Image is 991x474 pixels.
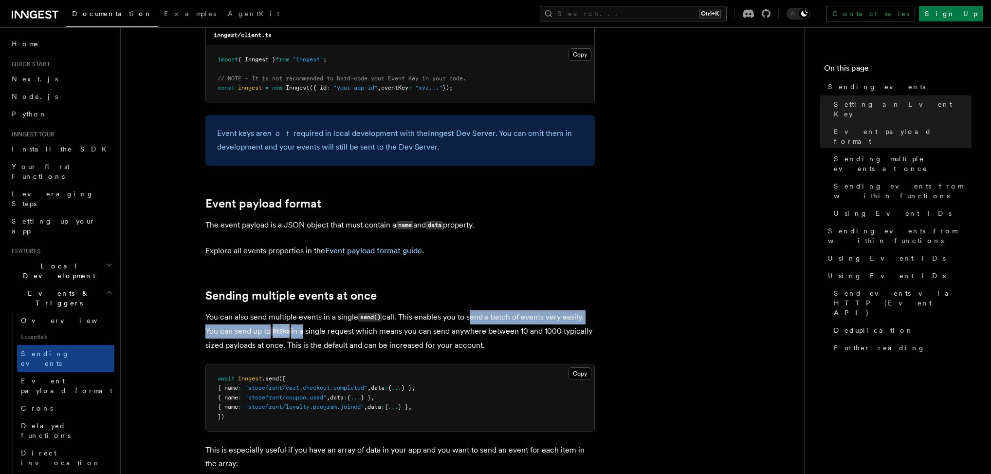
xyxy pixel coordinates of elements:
[8,247,40,255] span: Features
[8,284,114,312] button: Events & Triggers
[824,78,972,95] a: Sending events
[408,403,412,410] span: ,
[17,399,114,417] a: Crons
[12,190,94,208] span: Leveraging Steps
[826,6,915,21] a: Contact sales
[8,288,106,308] span: Events & Triggers
[364,403,367,410] span: ,
[442,84,453,91] span: });
[267,129,294,138] em: not
[540,6,727,21] button: Search...Ctrl+K
[275,56,289,63] span: from
[218,56,238,63] span: import
[388,403,398,410] span: ...
[830,150,972,177] a: Sending multiple events at once
[17,312,114,329] a: Overview
[824,267,972,284] a: Using Event IDs
[330,394,344,401] span: data
[8,88,114,105] a: Node.js
[381,403,385,410] span: :
[8,70,114,88] a: Next.js
[371,384,385,391] span: data
[350,394,361,401] span: ...
[218,84,235,91] span: const
[21,377,112,395] span: Event payload format
[205,244,595,258] p: Explore all events properties in the .
[323,56,327,63] span: ;
[17,417,114,444] a: Delayed functions
[238,394,241,401] span: :
[245,384,367,391] span: "storefront/cart.checkout.completed"
[238,403,241,410] span: :
[17,444,114,472] a: Direct invocation
[388,384,391,391] span: {
[8,212,114,240] a: Setting up your app
[238,384,241,391] span: :
[385,403,388,410] span: {
[245,403,364,410] span: "storefront/loyalty.program.joined"
[361,394,371,401] span: } }
[830,284,972,322] a: Send events via HTTP (Event API)
[828,82,925,92] span: Sending events
[8,105,114,123] a: Python
[830,177,972,205] a: Sending events from within functions
[21,449,101,467] span: Direct invocation
[8,261,106,281] span: Local Development
[8,257,114,284] button: Local Development
[21,422,71,439] span: Delayed functions
[8,185,114,212] a: Leveraging Steps
[12,110,47,118] span: Python
[327,394,330,401] span: ,
[8,60,50,68] span: Quick start
[367,403,381,410] span: data
[245,394,327,401] span: "storefront/coupon.used"
[699,9,721,19] kbd: Ctrl+K
[205,310,595,352] p: You can also send multiple events in a single call. This enables you to send a batch of events ve...
[408,84,412,91] span: :
[569,367,591,380] button: Copy
[310,84,327,91] span: ({ id
[428,129,495,138] a: Inngest Dev Server
[12,217,95,235] span: Setting up your app
[834,325,914,335] span: Deduplication
[21,404,53,412] span: Crons
[238,375,262,382] span: inngest
[262,375,279,382] span: .send
[158,3,222,26] a: Examples
[164,10,216,18] span: Examples
[271,327,291,336] code: 512kb
[828,253,946,263] span: Using Event IDs
[834,181,972,201] span: Sending events from within functions
[412,384,415,391] span: ,
[217,127,583,154] p: Event keys are required in local development with the . You can omit them in development and your...
[828,271,946,281] span: Using Event IDs
[385,384,388,391] span: :
[347,394,350,401] span: {
[830,322,972,339] a: Deduplication
[8,131,55,138] span: Inngest tour
[205,197,321,210] a: Event payload format
[371,394,374,401] span: ,
[834,154,972,173] span: Sending multiple events at once
[327,84,330,91] span: :
[381,84,408,91] span: eventKey
[205,443,595,471] p: This is especially useful if you have an array of data in your app and you want to send an event ...
[830,123,972,150] a: Event payload format
[17,345,114,372] a: Sending events
[205,289,377,303] a: Sending multiple events at once
[828,226,972,246] span: Sending events from within functions
[834,99,972,119] span: Setting an Event Key
[824,249,972,267] a: Using Event IDs
[238,84,262,91] span: inngest
[218,413,224,420] span: ])
[17,372,114,399] a: Event payload format
[824,222,972,249] a: Sending events from within functions
[12,39,39,49] span: Home
[279,375,286,382] span: ([
[834,288,972,318] span: Send events via HTTP (Event API)
[830,95,972,123] a: Setting an Event Key
[21,350,70,367] span: Sending events
[72,10,152,18] span: Documentation
[12,75,58,83] span: Next.js
[21,317,121,324] span: Overview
